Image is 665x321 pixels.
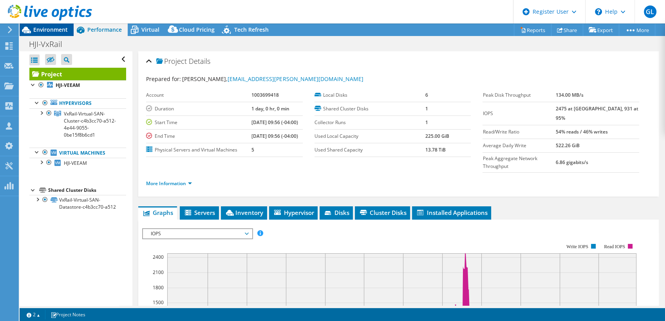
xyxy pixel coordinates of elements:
[555,105,638,121] b: 2475 at [GEOGRAPHIC_DATA], 931 at 95%
[29,80,126,90] a: HJI-VEEAM
[359,209,406,216] span: Cluster Disks
[273,209,314,216] span: Hypervisor
[64,110,116,138] span: VxRail-Virtual-SAN-Cluster-c4b3cc70-a512-4e44-9055-0be15f8b6cd1
[555,159,588,166] b: 6.86 gigabits/s
[156,58,187,65] span: Project
[251,105,289,112] b: 1 day, 0 hr, 0 min
[141,26,159,33] span: Virtual
[482,110,555,117] label: IOPS
[45,310,91,319] a: Project Notes
[146,91,251,99] label: Account
[314,146,425,154] label: Used Shared Capacity
[251,133,298,139] b: [DATE] 09:56 (-04:00)
[21,310,45,319] a: 2
[425,92,428,98] b: 6
[153,299,164,306] text: 1500
[314,132,425,140] label: Used Local Capacity
[184,209,215,216] span: Servers
[146,119,251,126] label: Start Time
[153,254,164,260] text: 2400
[146,75,181,83] label: Prepared for:
[482,155,555,170] label: Peak Aggregate Network Throughput
[251,92,279,98] b: 1003699418
[595,8,602,15] svg: \n
[146,146,251,154] label: Physical Servers and Virtual Machines
[482,128,555,136] label: Read/Write Ratio
[182,75,363,83] span: [PERSON_NAME],
[323,209,349,216] span: Disks
[142,209,173,216] span: Graphs
[555,142,579,149] b: 522.26 GiB
[583,24,619,36] a: Export
[644,5,656,18] span: GL
[225,209,263,216] span: Inventory
[33,26,68,33] span: Environment
[29,98,126,108] a: Hypervisors
[425,133,449,139] b: 225.00 GiB
[179,26,215,33] span: Cloud Pricing
[29,158,126,168] a: HJI-VEEAM
[482,142,555,150] label: Average Daily Write
[64,160,87,166] span: HJI-VEEAM
[189,56,210,66] span: Details
[619,24,655,36] a: More
[228,75,363,83] a: [EMAIL_ADDRESS][PERSON_NAME][DOMAIN_NAME]
[551,24,583,36] a: Share
[604,244,625,249] text: Read IOPS
[425,119,428,126] b: 1
[314,91,425,99] label: Local Disks
[147,229,248,238] span: IOPS
[29,195,126,212] a: VxRail-Virtual-SAN-Datastore-c4b3cc70-a512
[146,132,251,140] label: End Time
[25,40,74,49] h1: HJI-VxRail
[514,24,551,36] a: Reports
[555,128,607,135] b: 54% reads / 46% writes
[153,284,164,291] text: 1800
[56,82,80,88] b: HJI-VEEAM
[555,92,583,98] b: 134.00 MB/s
[425,105,428,112] b: 1
[251,146,254,153] b: 5
[146,105,251,113] label: Duration
[482,91,555,99] label: Peak Disk Throughput
[425,146,446,153] b: 13.78 TiB
[314,119,425,126] label: Collector Runs
[29,108,126,140] a: VxRail-Virtual-SAN-Cluster-c4b3cc70-a512-4e44-9055-0be15f8b6cd1
[234,26,269,33] span: Tech Refresh
[153,269,164,276] text: 2100
[314,105,425,113] label: Shared Cluster Disks
[567,244,589,249] text: Write IOPS
[416,209,487,216] span: Installed Applications
[48,186,126,195] div: Shared Cluster Disks
[29,68,126,80] a: Project
[146,180,192,187] a: More Information
[29,148,126,158] a: Virtual Machines
[251,119,298,126] b: [DATE] 09:56 (-04:00)
[87,26,122,33] span: Performance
